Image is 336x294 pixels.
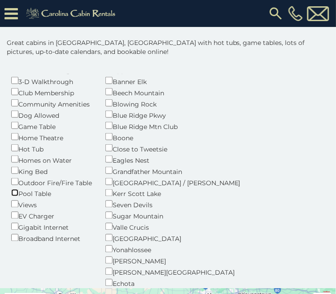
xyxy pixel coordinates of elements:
div: Echota [105,277,252,289]
div: EV Charger [11,210,92,221]
div: Game Table [11,120,92,131]
div: Home Theatre [11,131,92,143]
div: Banner Elk [105,75,252,86]
div: [PERSON_NAME] [105,255,252,266]
div: Hot Tub [11,143,92,154]
div: Pool Table [11,187,92,199]
div: Views [11,199,92,210]
div: Grandfather Mountain [105,165,252,176]
div: Eagles Nest [105,154,252,165]
div: Gigabit Internet [11,221,92,232]
div: Blowing Rock [105,98,252,109]
div: Blue Ridge Mtn Club [105,120,252,131]
div: King Bed [11,165,92,176]
img: search-regular.svg [268,5,284,22]
div: [PERSON_NAME][GEOGRAPHIC_DATA] [105,266,252,277]
div: [GEOGRAPHIC_DATA] [105,232,252,244]
div: [GEOGRAPHIC_DATA] / [PERSON_NAME] [105,176,252,187]
div: Dog Allowed [11,109,92,120]
div: Broadband Internet [11,232,92,244]
div: Valle Crucis [105,221,252,232]
div: Close to Tweetsie [105,143,252,154]
img: Khaki-logo.png [22,6,122,21]
div: Sugar Mountain [105,210,252,221]
div: Yonahlossee [105,244,252,255]
div: 3-D Walkthrough [11,75,92,86]
div: Club Membership [11,86,92,98]
div: Boone [105,131,252,143]
div: Blue Ridge Pkwy [105,109,252,120]
div: Seven Devils [105,199,252,210]
div: Community Amenities [11,98,92,109]
div: Homes on Water [11,154,92,165]
div: Outdoor Fire/Fire Table [11,176,92,187]
a: [PHONE_NUMBER] [286,6,305,21]
div: Kerr Scott Lake [105,187,252,199]
div: Beech Mountain [105,86,252,98]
